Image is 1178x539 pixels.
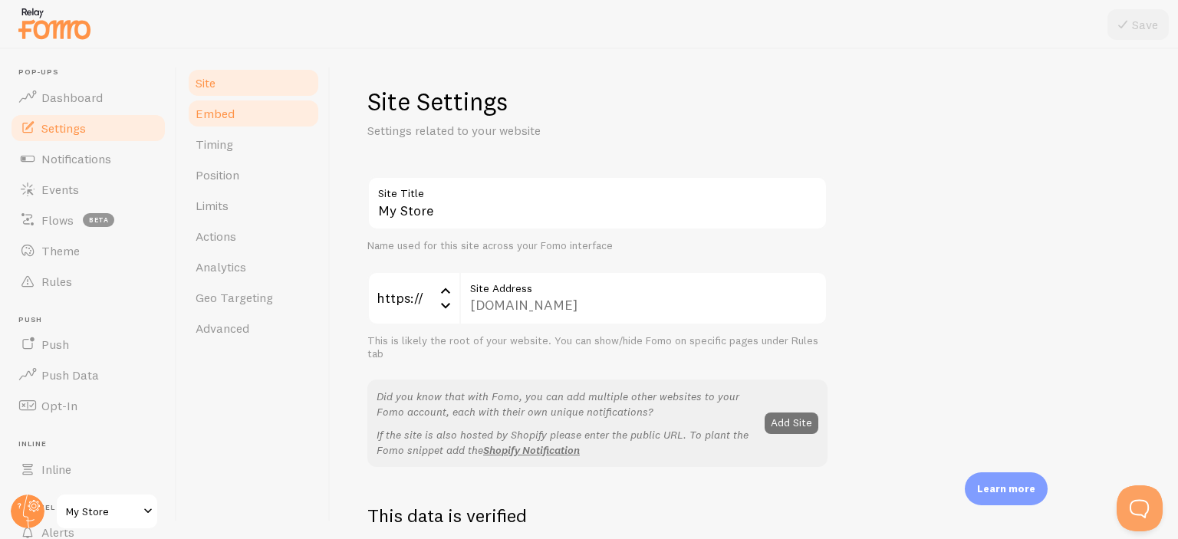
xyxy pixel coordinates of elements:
p: If the site is also hosted by Shopify please enter the public URL. To plant the Fomo snippet add the [377,427,755,458]
p: Settings related to your website [367,122,735,140]
a: Geo Targeting [186,282,321,313]
span: Notifications [41,151,111,166]
a: Shopify Notification [483,443,580,457]
iframe: Help Scout Beacon - Open [1117,485,1163,531]
span: Limits [196,198,229,213]
a: Dashboard [9,82,167,113]
span: Embed [196,106,235,121]
div: https:// [367,271,459,325]
span: Site [196,75,216,90]
span: Pop-ups [18,67,167,77]
a: Opt-In [9,390,167,421]
span: Actions [196,228,236,244]
a: Push Data [9,360,167,390]
a: Position [186,159,321,190]
span: Rules [41,274,72,289]
a: Flows beta [9,205,167,235]
span: Timing [196,136,233,152]
span: beta [83,213,114,227]
span: Settings [41,120,86,136]
label: Site Address [459,271,828,297]
a: Push [9,329,167,360]
a: Events [9,174,167,205]
a: Actions [186,221,321,251]
a: Rules [9,266,167,297]
div: This is likely the root of your website. You can show/hide Fomo on specific pages under Rules tab [367,334,828,361]
span: Events [41,182,79,197]
a: Limits [186,190,321,221]
span: Opt-In [41,398,77,413]
p: Did you know that with Fomo, you can add multiple other websites to your Fomo account, each with ... [377,389,755,419]
span: Inline [18,439,167,449]
h2: This data is verified [367,504,828,527]
label: Site Title [367,176,828,202]
a: Notifications [9,143,167,174]
span: My Store [66,502,139,521]
span: Push [18,315,167,325]
a: Settings [9,113,167,143]
a: Theme [9,235,167,266]
h1: Site Settings [367,86,828,117]
img: fomo-relay-logo-orange.svg [16,4,93,43]
button: Add Site [765,412,818,434]
a: Advanced [186,313,321,343]
span: Analytics [196,259,246,274]
span: Flows [41,212,74,228]
a: Embed [186,98,321,129]
span: Position [196,167,239,182]
a: Analytics [186,251,321,282]
a: My Store [55,493,159,530]
span: Geo Targeting [196,290,273,305]
span: Push Data [41,367,99,383]
span: Push [41,337,69,352]
span: Dashboard [41,90,103,105]
a: Inline [9,454,167,485]
div: Learn more [965,472,1048,505]
span: Theme [41,243,80,258]
p: Learn more [977,481,1035,496]
a: Timing [186,129,321,159]
span: Advanced [196,320,249,336]
a: Site [186,67,321,98]
div: Name used for this site across your Fomo interface [367,239,828,253]
span: Inline [41,462,71,477]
